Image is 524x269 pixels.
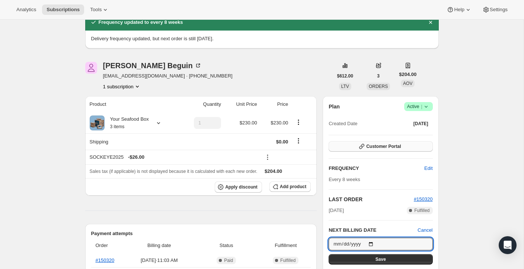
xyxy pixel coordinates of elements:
[329,103,340,110] h2: Plan
[442,4,476,15] button: Help
[424,165,432,172] span: Edit
[418,227,432,234] button: Cancel
[90,154,257,161] div: SOCKEYE2025
[329,207,344,214] span: [DATE]
[329,165,424,172] h2: FREQUENCY
[99,19,183,26] h2: Frequency updated to every 8 weeks
[90,169,258,174] span: Sales tax (if applicable) is not displayed because it is calculated with each new order.
[215,181,262,193] button: Apply discount
[131,242,188,249] span: Billing date
[103,62,202,69] div: [PERSON_NAME] Beguin
[12,4,41,15] button: Analytics
[192,242,261,249] span: Status
[280,257,295,263] span: Fulfilled
[85,96,179,113] th: Product
[329,227,418,234] h2: NEXT BILLING DATE
[329,177,360,182] span: Every 8 weeks
[85,133,179,150] th: Shipping
[105,115,149,130] div: Your Seafood Box
[90,115,105,130] img: product img
[259,96,291,113] th: Price
[341,84,349,89] span: LTV
[293,118,304,126] button: Product actions
[376,256,386,262] span: Save
[91,230,311,237] h2: Payment attempts
[369,84,388,89] span: ORDERS
[478,4,512,15] button: Settings
[224,257,233,263] span: Paid
[86,4,114,15] button: Tools
[110,124,125,129] small: 3 items
[420,162,437,174] button: Edit
[414,208,429,213] span: Fulfilled
[407,103,430,110] span: Active
[271,120,288,126] span: $230.00
[403,81,412,86] span: AOV
[103,83,141,90] button: Product actions
[377,73,380,79] span: 3
[16,7,36,13] span: Analytics
[329,196,414,203] h2: LAST ORDER
[103,72,233,80] span: [EMAIL_ADDRESS][DOMAIN_NAME] · [PHONE_NUMBER]
[276,139,288,145] span: $0.00
[454,7,464,13] span: Help
[223,96,259,113] th: Unit Price
[409,118,433,129] button: [DATE]
[399,71,416,78] span: $204.00
[42,4,84,15] button: Subscriptions
[91,35,433,42] p: Delivery frequency updated, but next order is still [DATE].
[329,254,432,265] button: Save
[131,257,188,264] span: [DATE] · 11:03 AM
[490,7,508,13] span: Settings
[333,71,358,81] button: $612.00
[421,104,422,110] span: |
[329,141,432,152] button: Customer Portal
[425,17,436,28] button: Dismiss notification
[225,184,258,190] span: Apply discount
[47,7,80,13] span: Subscriptions
[366,143,401,149] span: Customer Portal
[91,237,129,254] th: Order
[414,196,433,203] button: #150320
[329,120,357,127] span: Created Date
[337,73,353,79] span: $612.00
[179,96,223,113] th: Quantity
[413,121,428,127] span: [DATE]
[269,181,311,192] button: Add product
[96,257,115,263] a: #150320
[373,71,384,81] button: 3
[85,62,97,74] span: Kimberley Beguin
[265,242,306,249] span: Fulfillment
[240,120,257,126] span: $230.00
[280,184,306,190] span: Add product
[293,137,304,145] button: Shipping actions
[128,154,144,161] span: - $26.00
[90,7,102,13] span: Tools
[499,236,517,254] div: Open Intercom Messenger
[265,168,282,174] span: $204.00
[414,196,433,202] a: #150320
